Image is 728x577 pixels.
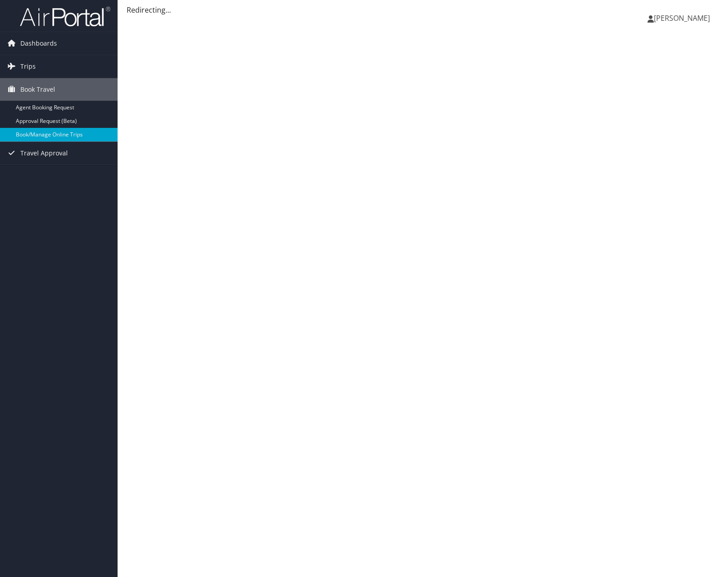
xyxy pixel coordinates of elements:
span: Dashboards [20,32,57,55]
span: Book Travel [20,78,55,101]
span: [PERSON_NAME] [654,13,710,23]
span: Trips [20,55,36,78]
div: Redirecting... [127,5,719,15]
img: airportal-logo.png [20,6,110,27]
a: [PERSON_NAME] [648,5,719,32]
span: Travel Approval [20,142,68,164]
